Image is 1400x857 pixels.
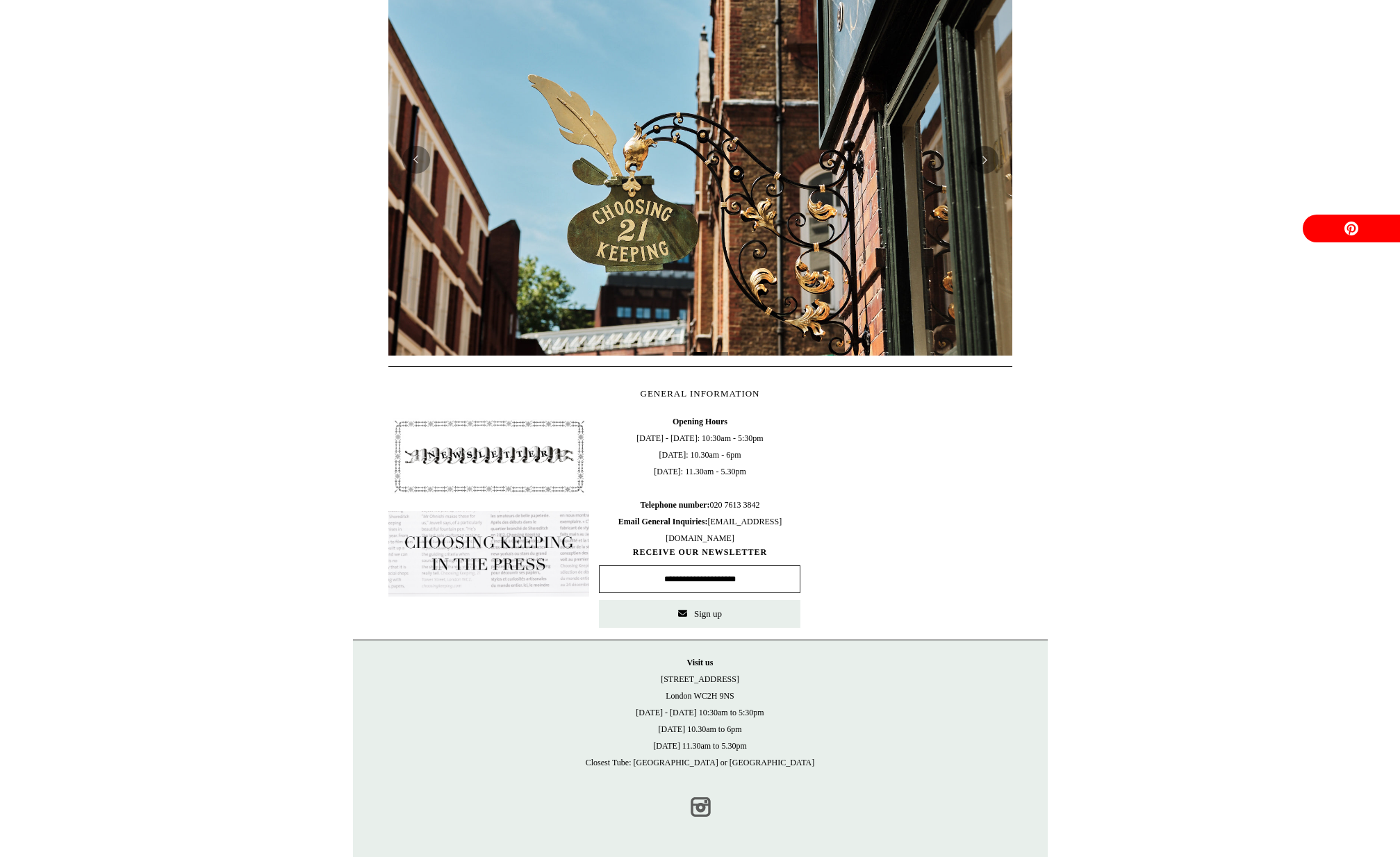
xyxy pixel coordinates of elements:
[810,413,1012,622] iframe: google_map
[388,413,590,499] img: pf-4db91bb9--1305-Newsletter-Button_1200x.jpg
[673,352,686,356] button: Page 1
[707,500,709,510] b: :
[367,654,1034,771] p: [STREET_ADDRESS] London WC2H 9NS [DATE] - [DATE] 10:30am to 5:30pm [DATE] 10.30am to 6pm [DATE] 1...
[673,417,727,426] b: Opening Hours
[599,600,800,628] button: Sign up
[685,792,716,822] a: Instagram
[971,146,998,174] button: Next
[694,608,722,619] span: Sign up
[599,413,800,547] span: [DATE] - [DATE]: 10:30am - 5:30pm [DATE]: 10.30am - 6pm [DATE]: 11.30am - 5.30pm 020 7613 3842
[402,146,430,174] button: Previous
[618,517,708,526] b: Email General Inquiries:
[687,658,714,667] strong: Visit us
[641,388,760,399] span: GENERAL INFORMATION
[618,517,782,543] span: [EMAIL_ADDRESS][DOMAIN_NAME]
[641,500,710,510] b: Telephone number
[693,352,707,356] button: Page 2
[599,547,800,558] span: RECEIVE OUR NEWSLETTER
[714,352,728,356] button: Page 3
[388,511,590,597] img: pf-635a2b01-aa89-4342-bbcd-4371b60f588c--In-the-press-Button_1200x.jpg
